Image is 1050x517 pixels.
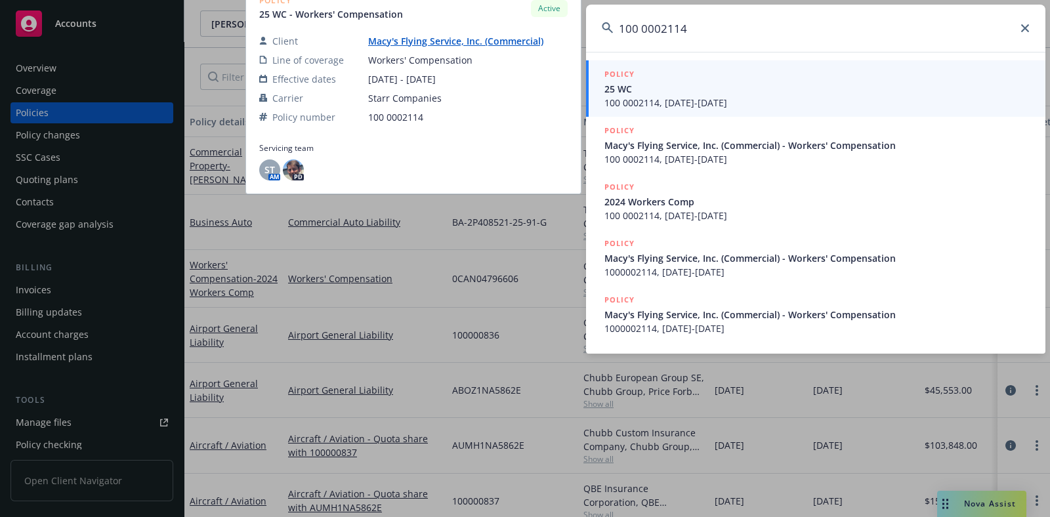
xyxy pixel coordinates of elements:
span: 100 0002114, [DATE]-[DATE] [604,209,1030,222]
a: POLICY25 WC100 0002114, [DATE]-[DATE] [586,60,1045,117]
h5: POLICY [604,68,635,81]
a: POLICY2024 Workers Comp100 0002114, [DATE]-[DATE] [586,173,1045,230]
span: 25 WC [604,82,1030,96]
a: POLICYMacy's Flying Service, Inc. (Commercial) - Workers' Compensation100 0002114, [DATE]-[DATE] [586,117,1045,173]
a: POLICYMacy's Flying Service, Inc. (Commercial) - Workers' Compensation1000002114, [DATE]-[DATE] [586,286,1045,342]
span: Macy's Flying Service, Inc. (Commercial) - Workers' Compensation [604,308,1030,321]
h5: POLICY [604,180,635,194]
span: Macy's Flying Service, Inc. (Commercial) - Workers' Compensation [604,251,1030,265]
span: Macy's Flying Service, Inc. (Commercial) - Workers' Compensation [604,138,1030,152]
h5: POLICY [604,237,635,250]
input: Search... [586,5,1045,52]
span: 2024 Workers Comp [604,195,1030,209]
a: POLICYMacy's Flying Service, Inc. (Commercial) - Workers' Compensation1000002114, [DATE]-[DATE] [586,230,1045,286]
h5: POLICY [604,293,635,306]
span: 1000002114, [DATE]-[DATE] [604,321,1030,335]
span: 100 0002114, [DATE]-[DATE] [604,152,1030,166]
span: 100 0002114, [DATE]-[DATE] [604,96,1030,110]
span: 1000002114, [DATE]-[DATE] [604,265,1030,279]
h5: POLICY [604,124,635,137]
